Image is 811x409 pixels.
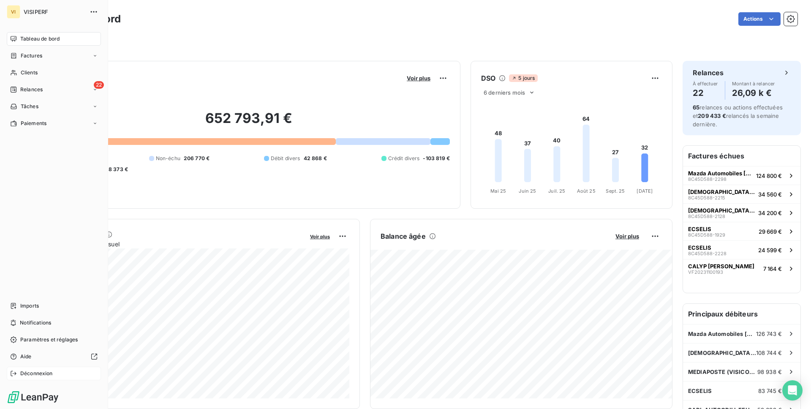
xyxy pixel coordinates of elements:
img: Logo LeanPay [7,390,59,404]
span: 124 800 € [756,172,782,179]
h6: Relances [693,68,724,78]
span: 83 745 € [758,387,782,394]
span: 8C45D588-2128 [688,214,725,219]
span: 34 200 € [758,210,782,216]
span: 24 599 € [758,247,782,254]
span: 29 669 € [759,228,782,235]
h4: 26,09 k € [732,86,775,100]
span: 7 164 € [763,265,782,272]
span: Non-échu [156,155,180,162]
button: [DEMOGRAPHIC_DATA] MEDIA8C45D588-212834 200 € [683,203,800,222]
span: Tableau de bord [20,35,60,43]
button: [DEMOGRAPHIC_DATA] MEDIA8C45D588-221534 560 € [683,185,800,203]
tspan: Juil. 25 [548,188,565,194]
tspan: Sept. 25 [606,188,625,194]
span: Paiements [21,120,46,127]
span: Crédit divers [388,155,420,162]
div: VI [7,5,20,19]
button: ECSELIS8C45D588-222824 599 € [683,240,800,259]
tspan: Mai 25 [490,188,506,194]
span: 34 560 € [758,191,782,198]
tspan: Août 25 [577,188,596,194]
span: Voir plus [310,234,330,240]
span: 108 744 € [756,349,782,356]
span: VF20231100193 [688,270,723,275]
button: Mazda Automobiles [GEOGRAPHIC_DATA]8C45D588-2298124 800 € [683,166,800,185]
h6: Balance âgée [381,231,426,241]
span: [DEMOGRAPHIC_DATA] MEDIA [688,188,755,195]
span: 206 770 € [184,155,210,162]
span: Déconnexion [20,370,53,377]
span: Imports [20,302,39,310]
span: 8C45D588-1929 [688,232,725,237]
span: Mazda Automobiles [GEOGRAPHIC_DATA] [688,330,756,337]
span: Aide [20,353,32,360]
span: 5 jours [509,74,537,82]
button: Voir plus [308,232,332,240]
span: VISIPERF [24,8,84,15]
span: Paramètres et réglages [20,336,78,344]
span: ECSELIS [688,244,711,251]
span: 6 derniers mois [484,89,525,96]
span: 8C45D588-2215 [688,195,725,200]
span: [DEMOGRAPHIC_DATA] MEDIA [688,207,755,214]
span: Factures [21,52,42,60]
span: 126 743 € [756,330,782,337]
span: -103 819 € [423,155,450,162]
span: ECSELIS [688,226,711,232]
span: [DEMOGRAPHIC_DATA] MEDIA [688,349,756,356]
div: Open Intercom Messenger [782,380,803,401]
span: Notifications [20,319,51,327]
span: Tâches [21,103,38,110]
h6: DSO [481,73,495,83]
span: 22 [94,81,104,89]
span: -8 373 € [106,166,128,173]
h6: Factures échues [683,146,800,166]
button: Voir plus [613,232,642,240]
span: Voir plus [407,75,430,82]
span: 42 868 € [304,155,327,162]
span: Voir plus [615,233,639,240]
span: Mazda Automobiles [GEOGRAPHIC_DATA] [688,170,753,177]
a: Aide [7,350,101,363]
tspan: Juin 25 [519,188,536,194]
tspan: [DATE] [637,188,653,194]
span: Débit divers [271,155,300,162]
button: CALYP [PERSON_NAME]VF202311001937 164 € [683,259,800,278]
span: CALYP [PERSON_NAME] [688,263,754,270]
h4: 22 [693,86,718,100]
button: Actions [738,12,781,26]
span: relances ou actions effectuées et relancés la semaine dernière. [693,104,783,128]
span: Clients [21,69,38,76]
span: 209 433 € [698,112,726,119]
span: 8C45D588-2228 [688,251,727,256]
span: Chiffre d'affaires mensuel [48,240,304,248]
span: 8C45D588-2298 [688,177,727,182]
span: Relances [20,86,43,93]
span: 65 [693,104,699,111]
span: MEDIAPOSTE (VISICORE) [688,368,757,375]
button: Voir plus [404,74,433,82]
button: ECSELIS8C45D588-192929 669 € [683,222,800,240]
span: Montant à relancer [732,81,775,86]
h2: 652 793,91 € [48,110,450,135]
span: À effectuer [693,81,718,86]
span: 98 938 € [757,368,782,375]
span: ECSELIS [688,387,712,394]
h6: Principaux débiteurs [683,304,800,324]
